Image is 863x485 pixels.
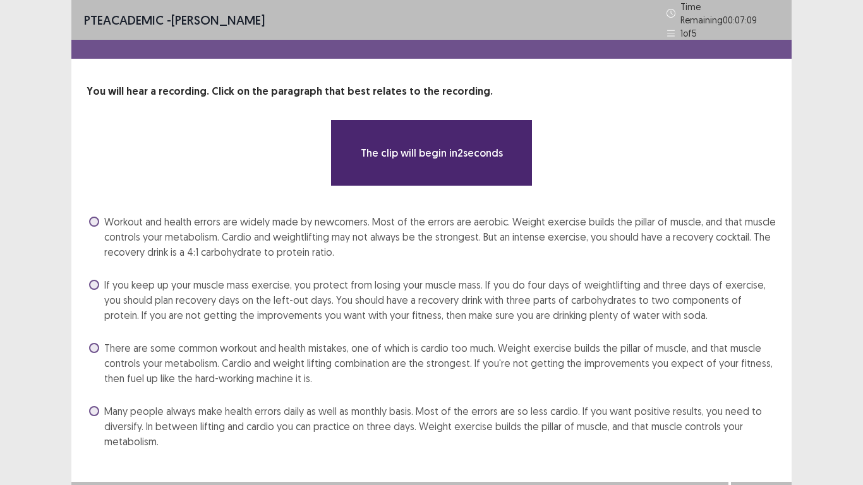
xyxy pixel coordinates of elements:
[104,277,776,323] span: If you keep up your muscle mass exercise, you protect from losing your muscle mass. If you do fou...
[361,145,503,160] p: The clip will begin in 2 seconds
[104,340,776,386] span: There are some common workout and health mistakes, one of which is cardio too much. Weight exerci...
[84,11,265,30] p: - [PERSON_NAME]
[87,84,776,99] p: You will hear a recording. Click on the paragraph that best relates to the recording.
[104,404,776,449] span: Many people always make health errors daily as well as monthly basis. Most of the errors are so l...
[84,12,164,28] span: PTE academic
[104,214,776,260] span: Workout and health errors are widely made by newcomers. Most of the errors are aerobic. Weight ex...
[680,27,697,40] p: 1 of 5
